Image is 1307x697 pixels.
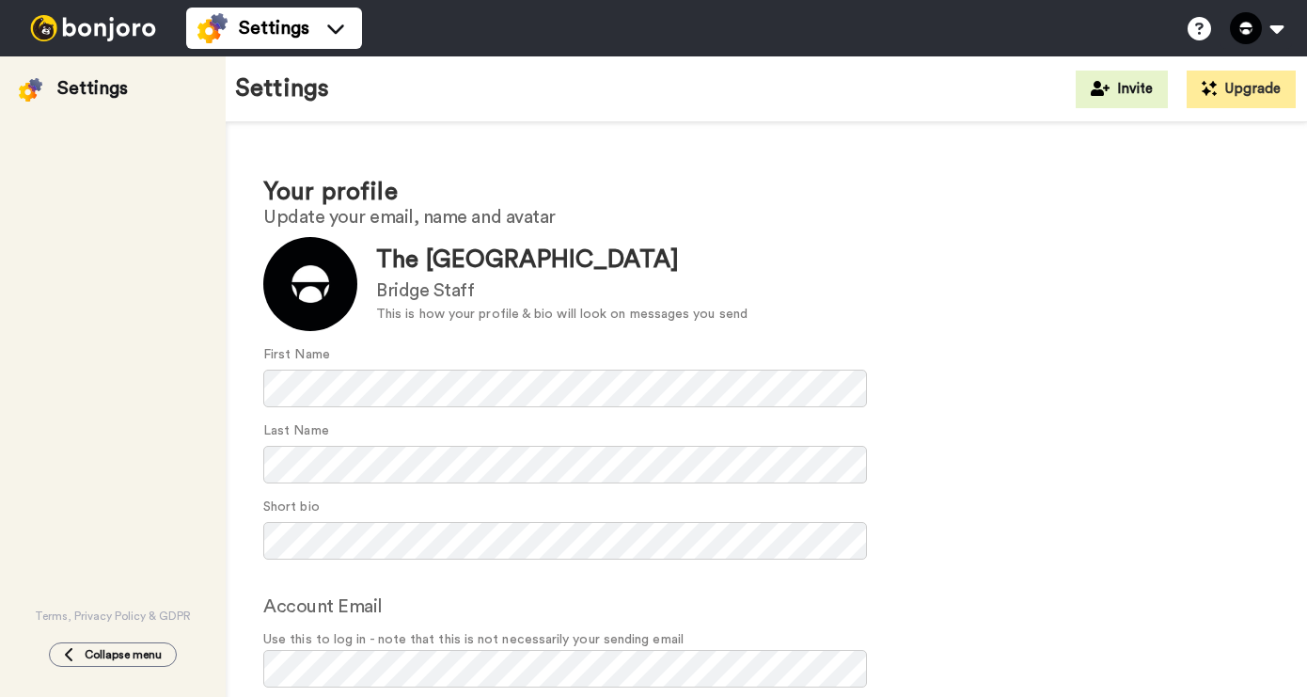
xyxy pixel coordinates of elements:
[263,630,1269,650] span: Use this to log in - note that this is not necessarily your sending email
[85,647,162,662] span: Collapse menu
[49,642,177,667] button: Collapse menu
[23,15,164,41] img: bj-logo-header-white.svg
[19,78,42,102] img: settings-colored.svg
[376,243,748,277] div: The [GEOGRAPHIC_DATA]
[239,15,309,41] span: Settings
[57,75,128,102] div: Settings
[376,305,748,325] div: This is how your profile & bio will look on messages you send
[263,498,320,517] label: Short bio
[197,13,228,43] img: settings-colored.svg
[235,75,329,103] h1: Settings
[263,179,1269,206] h1: Your profile
[1187,71,1296,108] button: Upgrade
[263,593,383,621] label: Account Email
[263,345,330,365] label: First Name
[263,421,329,441] label: Last Name
[1076,71,1168,108] button: Invite
[263,207,1269,228] h2: Update your email, name and avatar
[376,277,748,305] div: Bridge Staff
